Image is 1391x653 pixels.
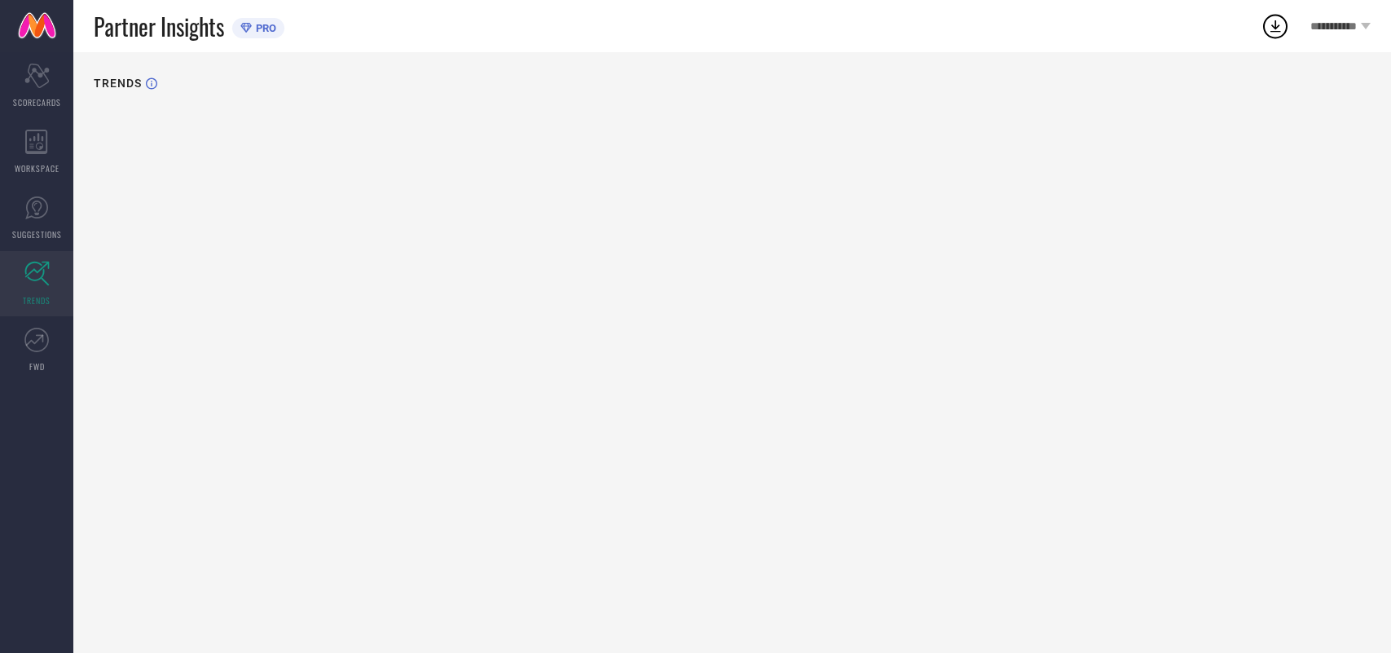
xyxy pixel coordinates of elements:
[23,294,51,307] span: TRENDS
[29,360,45,373] span: FWD
[12,228,62,240] span: SUGGESTIONS
[1261,11,1290,41] div: Open download list
[94,77,142,90] h1: TRENDS
[15,162,59,174] span: WORKSPACE
[13,96,61,108] span: SCORECARDS
[252,22,276,34] span: PRO
[94,10,224,43] span: Partner Insights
